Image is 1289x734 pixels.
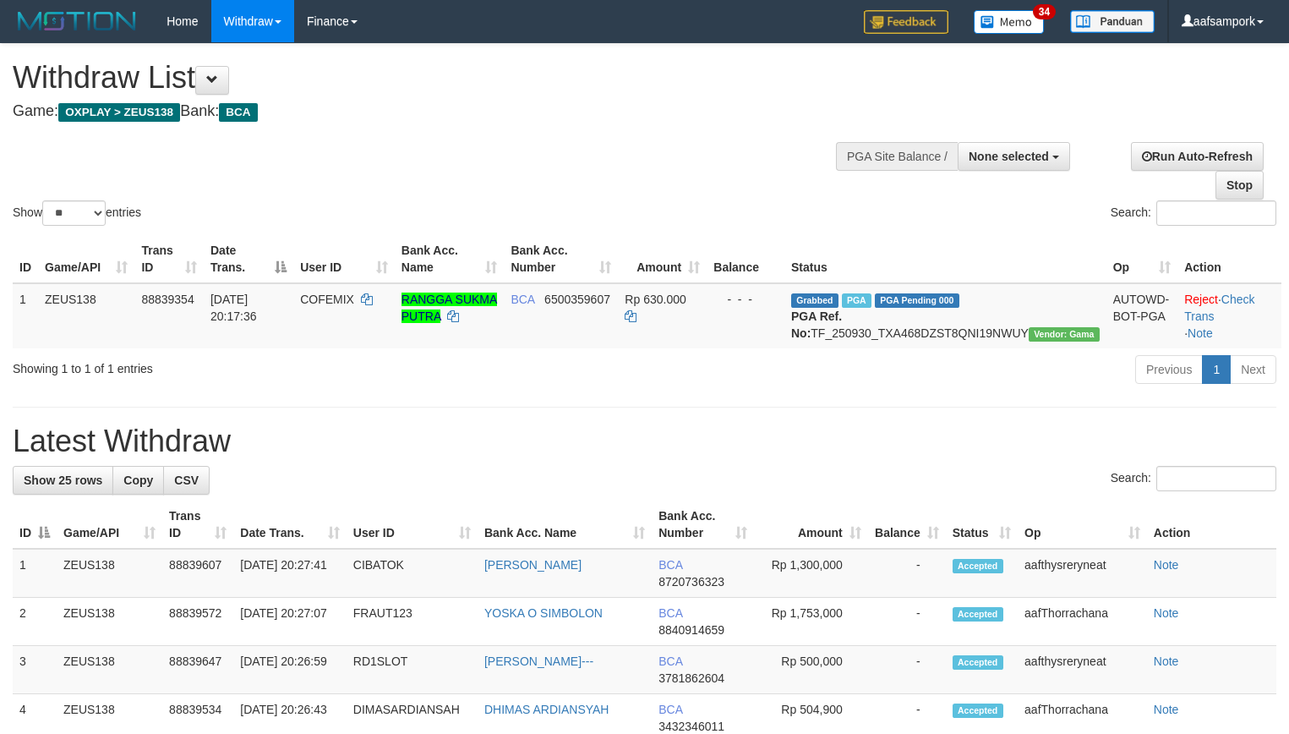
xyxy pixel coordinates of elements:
span: Copy 3432346011 to clipboard [658,720,724,733]
th: Bank Acc. Number: activate to sort column ascending [504,235,618,283]
span: Copy 3781862604 to clipboard [658,671,724,685]
th: User ID: activate to sort column ascending [347,501,478,549]
span: Grabbed [791,293,838,308]
span: [DATE] 20:17:36 [210,293,257,323]
a: Copy [112,466,164,495]
img: Feedback.jpg [864,10,948,34]
div: - - - [713,291,778,308]
div: Showing 1 to 1 of 1 entries [13,353,524,377]
th: User ID: activate to sort column ascending [293,235,395,283]
th: Action [1177,235,1281,283]
td: [DATE] 20:27:41 [233,549,347,598]
span: 34 [1033,4,1056,19]
td: FRAUT123 [347,598,478,646]
span: Accepted [953,655,1003,670]
span: Show 25 rows [24,474,102,487]
td: - [868,598,946,646]
th: Action [1147,501,1276,549]
th: Amount: activate to sort column ascending [618,235,707,283]
span: Copy 8720736323 to clipboard [658,575,724,589]
th: Status [784,235,1106,283]
td: ZEUS138 [38,283,134,348]
img: MOTION_logo.png [13,8,141,34]
th: Trans ID: activate to sort column ascending [134,235,204,283]
th: Game/API: activate to sort column ascending [38,235,134,283]
input: Search: [1156,200,1276,226]
h4: Game: Bank: [13,103,843,120]
span: Vendor URL: https://trx31.1velocity.biz [1029,327,1100,342]
span: Rp 630.000 [625,293,685,306]
span: BCA [658,703,682,716]
td: aafthysreryneat [1018,549,1147,598]
th: Amount: activate to sort column ascending [754,501,867,549]
span: BCA [658,655,682,668]
h1: Withdraw List [13,61,843,95]
td: CIBATOK [347,549,478,598]
th: Status: activate to sort column ascending [946,501,1018,549]
div: PGA Site Balance / [836,142,958,171]
select: Showentries [42,200,106,226]
span: 88839354 [141,293,194,306]
a: Check Trans [1184,293,1254,323]
span: Accepted [953,559,1003,573]
span: CSV [174,474,199,487]
th: ID: activate to sort column descending [13,501,57,549]
span: BCA [658,558,682,572]
input: Search: [1156,466,1276,491]
span: BCA [219,103,257,122]
th: Op: activate to sort column ascending [1106,235,1178,283]
td: ZEUS138 [57,549,162,598]
td: 1 [13,283,38,348]
td: ZEUS138 [57,598,162,646]
th: Balance [707,235,784,283]
td: AUTOWD-BOT-PGA [1106,283,1178,348]
td: aafThorrachana [1018,598,1147,646]
td: Rp 500,000 [754,646,867,694]
a: Run Auto-Refresh [1131,142,1264,171]
span: OXPLAY > ZEUS138 [58,103,180,122]
th: Date Trans.: activate to sort column ascending [233,501,347,549]
a: Reject [1184,293,1218,306]
td: 88839572 [162,598,233,646]
th: Trans ID: activate to sort column ascending [162,501,233,549]
a: Previous [1135,355,1203,384]
td: TF_250930_TXA468DZST8QNI19NWUY [784,283,1106,348]
a: Note [1154,606,1179,620]
a: DHIMAS ARDIANSYAH [484,703,609,716]
a: Note [1154,558,1179,572]
b: PGA Ref. No: [791,309,842,340]
a: Note [1154,703,1179,716]
td: 3 [13,646,57,694]
a: 1 [1202,355,1231,384]
label: Search: [1111,200,1276,226]
a: Note [1154,655,1179,668]
td: 1 [13,549,57,598]
a: Show 25 rows [13,466,113,495]
span: Copy 6500359607 to clipboard [544,293,610,306]
th: Bank Acc. Name: activate to sort column ascending [478,501,652,549]
th: Op: activate to sort column ascending [1018,501,1147,549]
a: Stop [1215,171,1264,200]
td: aafthysreryneat [1018,646,1147,694]
span: Accepted [953,607,1003,622]
span: COFEMIX [300,293,354,306]
span: Marked by aafsolysreylen [842,293,871,308]
td: [DATE] 20:27:07 [233,598,347,646]
img: Button%20Memo.svg [974,10,1045,34]
a: YOSKA O SIMBOLON [484,606,603,620]
span: PGA Pending [875,293,959,308]
label: Search: [1111,466,1276,491]
th: Game/API: activate to sort column ascending [57,501,162,549]
h1: Latest Withdraw [13,425,1276,458]
td: Rp 1,753,000 [754,598,867,646]
td: - [868,549,946,598]
a: [PERSON_NAME] [484,558,582,572]
td: Rp 1,300,000 [754,549,867,598]
a: Note [1188,326,1213,340]
img: panduan.png [1070,10,1155,33]
a: CSV [163,466,210,495]
td: - [868,646,946,694]
th: Date Trans.: activate to sort column descending [204,235,293,283]
th: Bank Acc. Number: activate to sort column ascending [652,501,754,549]
td: [DATE] 20:26:59 [233,646,347,694]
